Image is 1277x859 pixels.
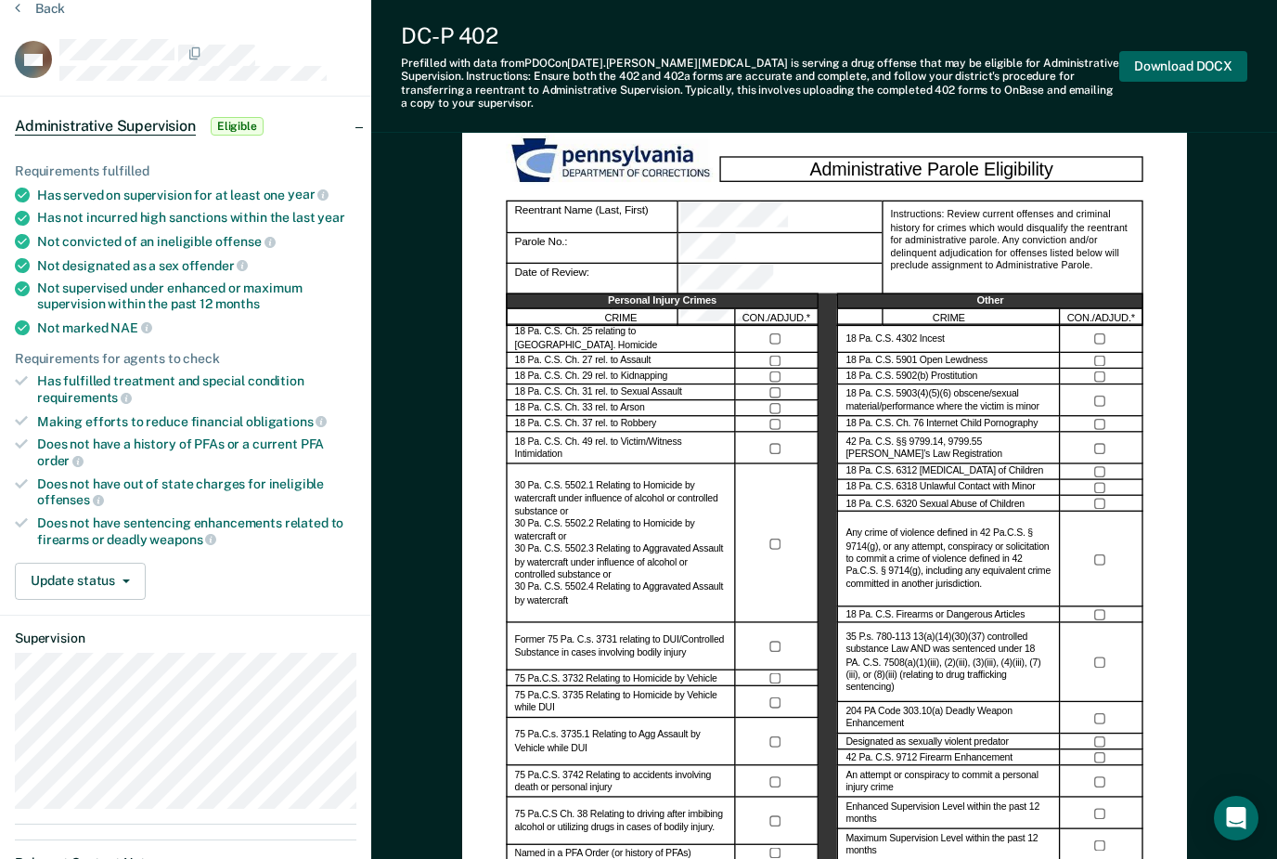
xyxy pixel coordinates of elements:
label: 18 Pa. C.S. 4302 Incest [845,333,944,346]
span: offenses [37,492,104,507]
div: CON./ADJUD.* [735,310,818,326]
div: Has served on supervision for at least one [37,187,356,203]
label: 75 Pa.C.S. 3732 Relating to Homicide by Vehicle [514,672,716,685]
div: Not marked [37,319,356,336]
div: Personal Injury Crimes [506,293,818,309]
div: Reentrant Name (Last, First) [677,201,882,233]
div: Does not have out of state charges for ineligible [37,476,356,508]
label: 204 PA Code 303.10(a) Deadly Weapon Enhancement [845,706,1051,731]
div: Does not have a history of PFAs or a current PFA order [37,436,356,468]
span: weapons [149,532,216,547]
div: Parole No.: [506,233,677,264]
label: 18 Pa. C.S. 6320 Sexual Abuse of Children [845,498,1025,511]
div: Prefilled with data from PDOC on [DATE] . [PERSON_NAME][MEDICAL_DATA] is serving a drug offense t... [401,57,1119,111]
div: Has not incurred high sanctions within the last [37,210,356,226]
label: 18 Pa. C.S. Ch. 49 rel. to Victim/Witness Intimidation [514,436,727,461]
div: CRIME [506,310,735,326]
label: 18 Pa. C.S. 5903(4)(5)(6) obscene/sexual material/performance where the victim is minor [845,388,1051,413]
dt: Supervision [15,631,356,646]
span: Eligible [211,117,264,136]
label: 18 Pa. C.S. Ch. 27 rel. to Assault [514,355,651,368]
label: 18 Pa. C.S. Ch. 33 rel. to Arson [514,403,644,416]
label: 42 Pa. C.S. §§ 9799.14, 9799.55 [PERSON_NAME]’s Law Registration [845,436,1051,461]
div: Requirements for agents to check [15,351,356,367]
label: An attempt or conspiracy to commit a personal injury crime [845,770,1051,795]
label: 18 Pa. C.S. Firearms or Dangerous Articles [845,609,1025,622]
label: 18 Pa. C.S. 5902(b) Prostitution [845,371,977,384]
div: CON./ADJUD.* [1060,310,1142,326]
div: Other [837,293,1142,309]
div: Date of Review: [677,265,882,295]
label: Maximum Supervision Level within the past 12 months [845,833,1051,858]
span: offender [182,258,249,273]
span: offense [215,234,276,249]
div: Open Intercom Messenger [1214,796,1258,840]
label: 75 Pa.C.S. 3742 Relating to accidents involving death or personal injury [514,770,727,795]
span: NAE [110,320,151,335]
label: 75 Pa.C.S. 3735 Relating to Homicide by Vehicle while DUI [514,690,727,715]
label: 30 Pa. C.S. 5502.1 Relating to Homicide by watercraft under influence of alcohol or controlled su... [514,480,727,607]
div: Does not have sentencing enhancements related to firearms or deadly [37,515,356,547]
div: CRIME [837,310,1060,326]
div: Parole No.: [677,233,882,264]
span: year [317,210,344,225]
div: Not supervised under enhanced or maximum supervision within the past 12 [37,280,356,312]
label: 18 Pa. C.S. 6318 Unlawful Contact with Minor [845,482,1035,495]
div: Administrative Parole Eligibility [719,157,1142,183]
label: 35 P.s. 780-113 13(a)(14)(30)(37) controlled substance Law AND was sentenced under 18 PA. C.S. 75... [845,631,1051,695]
img: PDOC Logo [506,135,719,189]
label: 18 Pa. C.S. Ch. 76 Internet Child Pornography [845,419,1038,432]
div: Instructions: Review current offenses and criminal history for crimes which would disqualify the ... [882,201,1142,326]
div: Has fulfilled treatment and special condition [37,373,356,405]
label: 75 Pa.C.S Ch. 38 Relating to driving after imbibing alcohol or utilizing drugs in cases of bodily... [514,809,727,834]
span: months [215,296,260,311]
span: obligations [246,414,327,429]
div: DC-P 402 [401,22,1119,49]
span: Administrative Supervision [15,117,196,136]
div: Requirements fulfilled [15,163,356,179]
button: Download DOCX [1119,51,1247,82]
label: 18 Pa. C.S. Ch. 29 rel. to Kidnapping [514,371,667,384]
label: 18 Pa. C.S. Ch. 25 relating to [GEOGRAPHIC_DATA]. Homicide [514,327,727,352]
span: year [288,187,329,202]
label: Former 75 Pa. C.s. 3731 relating to DUI/Controlled Substance in cases involving bodily injury [514,634,727,659]
label: 75 Pa.C.s. 3735.1 Relating to Agg Assault by Vehicle while DUI [514,730,727,755]
label: Enhanced Supervision Level within the past 12 months [845,801,1051,826]
div: Not convicted of an ineligible [37,233,356,250]
div: Reentrant Name (Last, First) [506,201,677,233]
label: 18 Pa. C.S. 5901 Open Lewdness [845,355,987,368]
button: Update status [15,563,146,600]
label: 18 Pa. C.S. Ch. 31 rel. to Sexual Assault [514,386,681,399]
div: Making efforts to reduce financial [37,413,356,430]
div: Date of Review: [506,265,677,295]
span: requirements [37,390,132,405]
label: 18 Pa. C.S. 6312 [MEDICAL_DATA] of Children [845,466,1043,479]
label: 18 Pa. C.S. Ch. 37 rel. to Robbery [514,419,655,432]
label: Any crime of violence defined in 42 Pa.C.S. § 9714(g), or any attempt, conspiracy or solicitation... [845,528,1051,592]
div: Not designated as a sex [37,257,356,274]
label: Designated as sexually violent predator [845,736,1008,749]
label: 42 Pa. C.S. 9712 Firearm Enhancement [845,752,1013,765]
